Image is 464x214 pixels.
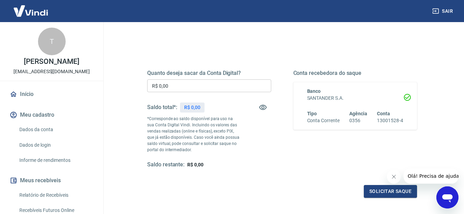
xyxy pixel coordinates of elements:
img: Vindi [8,0,53,21]
a: Relatório de Recebíveis [17,188,95,202]
p: *Corresponde ao saldo disponível para uso na sua Conta Digital Vindi. Incluindo os valores das ve... [147,116,240,153]
iframe: Mensagem da empresa [404,168,458,184]
button: Meu cadastro [8,107,95,123]
p: [PERSON_NAME] [24,58,79,65]
p: [EMAIL_ADDRESS][DOMAIN_NAME] [13,68,90,75]
span: Conta [377,111,390,116]
h6: Conta Corrente [307,117,340,124]
iframe: Fechar mensagem [387,170,401,184]
span: Agência [349,111,367,116]
span: Tipo [307,111,317,116]
span: Olá! Precisa de ajuda? [4,5,58,10]
p: R$ 0,00 [184,104,200,111]
h5: Saldo restante: [147,161,184,168]
span: R$ 0,00 [187,162,203,167]
a: Informe de rendimentos [17,153,95,167]
button: Solicitar saque [364,185,417,198]
h5: Saldo total*: [147,104,177,111]
h5: Conta recebedora do saque [293,70,417,77]
span: Banco [307,88,321,94]
h6: 0356 [349,117,367,124]
a: Dados de login [17,138,95,152]
button: Sair [431,5,456,18]
a: Início [8,87,95,102]
iframe: Botão para abrir a janela de mensagens [436,186,458,208]
h6: SANTANDER S.A. [307,95,404,102]
h6: 13001528-4 [377,117,403,124]
button: Meus recebíveis [8,173,95,188]
div: T [38,28,66,55]
a: Dados da conta [17,123,95,137]
h5: Quanto deseja sacar da Conta Digital? [147,70,271,77]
